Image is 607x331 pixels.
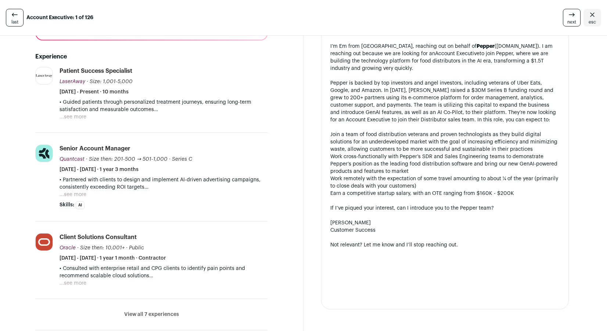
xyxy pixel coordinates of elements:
a: Account Executive [435,51,480,56]
span: Oracle [60,245,76,250]
div: I’m Em from [GEOGRAPHIC_DATA], reaching out on behalf of ([DOMAIN_NAME]). I am reaching out becau... [330,43,560,72]
span: [DATE] - Present · 10 months [60,88,129,96]
span: next [567,19,576,25]
button: ...see more [60,280,86,287]
div: Patient Success Specialist [60,67,132,75]
span: Skills: [60,201,74,209]
div: Customer Success [330,227,560,234]
span: · [169,156,170,163]
span: Public [129,245,144,250]
div: Client Solutions Consultant [60,233,137,241]
div: Not relevant? Let me know and I’ll stop reaching out. [330,241,560,249]
p: • Partnered with clients to design and implement AI-driven advertising campaigns, consistently ex... [60,176,268,191]
span: · Size then: 201-500 → 501-1,000 [86,157,168,162]
span: Series C [172,157,192,162]
a: last [6,9,24,26]
img: 442246f848abfd3d6673d97be8f6c1f4bea9e82e7b468b469d874651dfa13406.svg [36,74,53,78]
div: If I’ve piqued your interest, can I introduce you to the Pepper team? [330,204,560,212]
p: • Guided patients through personalized treatment journeys, ensuring long-term satisfaction and me... [60,99,268,113]
p: • Consulted with enterprise retail and CPG clients to identify pain points and recommend scalable... [60,265,268,280]
span: [DATE] - [DATE] · 1 year 1 month · Contractor [60,255,166,262]
li: Join a team of food distribution veterans and proven technologists as they build digital solution... [330,131,560,153]
span: last [11,19,18,25]
li: Earn a competitive startup salary, with an OTE ranging from $160K - $200K [330,190,560,197]
strong: Pepper [477,44,495,49]
a: Close [583,9,601,26]
span: [DATE] - [DATE] · 1 year 3 months [60,166,139,173]
li: Work cross-functionally with Pepper’s SDR and Sales Engineering teams to demonstrate Pepper’s pos... [330,153,560,175]
button: ...see more [60,113,86,121]
span: · Size: 1,001-5,000 [87,79,133,84]
li: Work remotely with the expectation of some travel amounting to about ¼ of the year (primarily to ... [330,175,560,190]
h2: Experience [35,52,268,61]
span: Quantcast [60,157,85,162]
div: Pepper is backed by top investors and angel investors, including veterans of Uber Eats, Google, a... [330,79,560,124]
span: esc [589,19,596,25]
img: 9c76a23364af62e4939d45365de87dc0abf302c6cae1b266b89975f952efb27b.png [36,234,53,250]
span: LaserAway [60,79,85,84]
button: ...see more [60,191,86,198]
div: [PERSON_NAME] [330,219,560,227]
img: 7721ef78ad5c3b0e81fed6bf1af5ecc07ef301023412ef8a485b2cb58beb8b7a.png [36,145,53,162]
strong: Account Executive: 1 of 126 [26,14,93,21]
div: Senior Account Manager [60,145,130,153]
span: · [126,244,127,252]
button: View all 7 experiences [124,311,179,318]
span: · Size then: 10,001+ [77,245,125,250]
li: AI [76,201,85,209]
a: next [563,9,581,26]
